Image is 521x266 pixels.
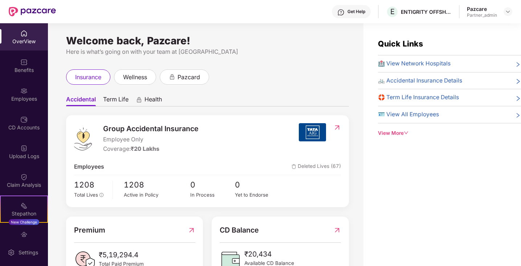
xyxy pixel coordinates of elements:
span: Accidental [66,96,96,106]
img: svg+xml;base64,PHN2ZyBpZD0iU2V0dGluZy0yMHgyMCIgeG1sbnM9Imh0dHA6Ly93d3cudzMub3JnLzIwMDAvc3ZnIiB3aW... [8,249,15,256]
span: 🪪 View All Employees [378,110,439,119]
span: right [515,94,521,102]
span: Premium [74,225,105,236]
span: wellness [123,73,147,82]
div: Partner_admin [467,12,497,18]
span: Term Life [103,96,129,106]
img: svg+xml;base64,PHN2ZyBpZD0iSGVscC0zMngzMiIgeG1sbnM9Imh0dHA6Ly93d3cudzMub3JnLzIwMDAvc3ZnIiB3aWR0aD... [337,9,345,16]
div: Active in Policy [124,191,191,199]
span: Quick Links [378,39,423,48]
span: 1208 [124,179,191,191]
span: 🚲 Accidental Insurance Details [378,76,462,85]
div: Welcome back, Pazcare! [66,38,349,44]
div: In Process [190,191,235,199]
div: animation [169,73,175,80]
img: svg+xml;base64,PHN2ZyBpZD0iSG9tZSIgeG1sbnM9Imh0dHA6Ly93d3cudzMub3JnLzIwMDAvc3ZnIiB3aWR0aD0iMjAiIG... [20,30,28,37]
span: 0 [190,179,235,191]
span: 0 [235,179,280,191]
span: 🏥 View Network Hospitals [378,59,451,68]
div: New Challenge [9,219,39,225]
span: down [404,130,409,136]
span: right [515,78,521,85]
div: View More [378,129,521,137]
span: pazcard [178,73,200,82]
img: svg+xml;base64,PHN2ZyBpZD0iQmVuZWZpdHMiIHhtbG5zPSJodHRwOi8vd3d3LnczLm9yZy8yMDAwL3N2ZyIgd2lkdGg9Ij... [20,59,28,66]
span: Deleted Lives (67) [292,162,341,172]
span: Total Lives [74,192,98,198]
img: svg+xml;base64,PHN2ZyB4bWxucz0iaHR0cDovL3d3dy53My5vcmcvMjAwMC9zdmciIHdpZHRoPSIyMSIgaGVpZ2h0PSIyMC... [20,202,28,209]
span: insurance [75,73,101,82]
span: right [515,61,521,68]
img: svg+xml;base64,PHN2ZyBpZD0iRW5kb3JzZW1lbnRzIiB4bWxucz0iaHR0cDovL3d3dy53My5vcmcvMjAwMC9zdmciIHdpZH... [20,231,28,238]
div: Get Help [347,9,365,15]
span: info-circle [99,193,104,197]
img: svg+xml;base64,PHN2ZyBpZD0iQ2xhaW0iIHhtbG5zPSJodHRwOi8vd3d3LnczLm9yZy8yMDAwL3N2ZyIgd2lkdGg9IjIwIi... [20,173,28,181]
span: Employees [74,162,104,172]
span: 1208 [74,179,107,191]
img: New Pazcare Logo [9,7,56,16]
img: svg+xml;base64,PHN2ZyBpZD0iVXBsb2FkX0xvZ3MiIGRhdGEtbmFtZT0iVXBsb2FkIExvZ3MiIHhtbG5zPSJodHRwOi8vd3... [20,145,28,152]
img: svg+xml;base64,PHN2ZyBpZD0iQ0RfQWNjb3VudHMiIGRhdGEtbmFtZT0iQ0QgQWNjb3VudHMiIHhtbG5zPSJodHRwOi8vd3... [20,116,28,123]
span: CD Balance [220,225,259,236]
div: Yet to Endorse [235,191,280,199]
span: ₹5,19,294.4 [99,249,144,260]
img: svg+xml;base64,PHN2ZyBpZD0iRW1wbG95ZWVzIiB4bWxucz0iaHR0cDovL3d3dy53My5vcmcvMjAwMC9zdmciIHdpZHRoPS... [20,87,28,94]
span: ₹20,434 [244,249,294,259]
img: insurerIcon [299,123,326,141]
div: Stepathon [1,210,47,217]
span: 🛟 Term Life Insurance Details [378,93,459,102]
div: Coverage: [103,145,199,154]
img: RedirectIcon [333,124,341,131]
div: Pazcare [467,5,497,12]
img: RedirectIcon [188,225,195,236]
span: Health [145,96,162,106]
div: Here is what’s going on with your team at [GEOGRAPHIC_DATA] [66,47,349,56]
div: ENTIGRITY OFFSHORE SERVICES LLP [401,8,452,15]
img: logo [74,128,92,150]
span: E [390,7,395,16]
img: deleteIcon [292,164,296,169]
img: RedirectIcon [333,225,341,236]
span: Employee Only [103,135,199,144]
div: Settings [16,249,40,256]
span: ₹20 Lakhs [131,145,159,152]
span: Group Accidental Insurance [103,123,199,134]
span: right [515,112,521,119]
img: svg+xml;base64,PHN2ZyBpZD0iRHJvcGRvd24tMzJ4MzIiIHhtbG5zPSJodHRwOi8vd3d3LnczLm9yZy8yMDAwL3N2ZyIgd2... [505,9,511,15]
div: animation [136,96,142,103]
